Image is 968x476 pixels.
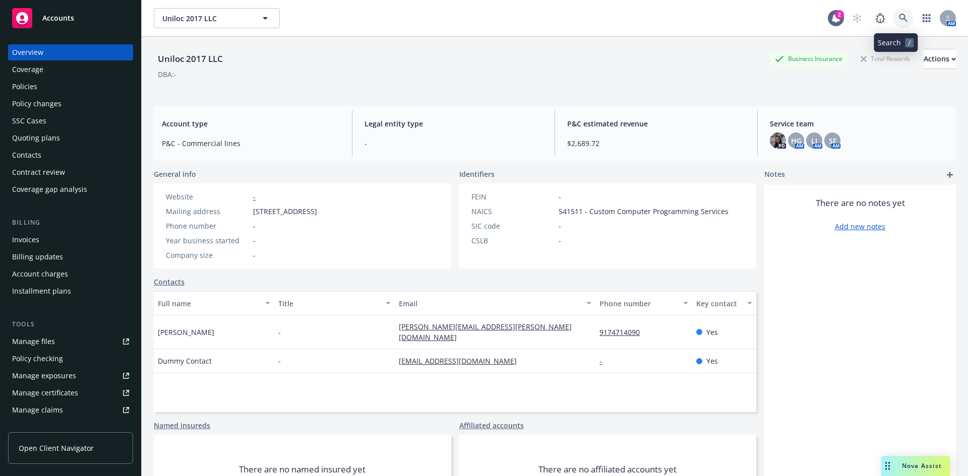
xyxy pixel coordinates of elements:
span: Open Client Navigator [19,443,94,453]
span: Service team [770,118,948,129]
div: Coverage gap analysis [12,181,87,197]
span: There are no affiliated accounts yet [538,463,677,475]
a: Invoices [8,232,133,248]
span: Account type [162,118,340,129]
div: Total Rewards [856,52,916,65]
a: Contract review [8,164,133,180]
span: Legal entity type [365,118,542,129]
span: Dummy Contact [158,356,212,366]
a: Account charges [8,266,133,282]
div: Key contact [696,298,741,309]
span: There are no notes yet [816,197,905,209]
button: Actions [924,49,956,69]
div: Manage claims [12,402,63,418]
a: Accounts [8,4,133,32]
span: $2,689.72 [567,138,745,149]
a: Named insureds [154,420,210,431]
a: Contacts [8,147,133,163]
button: Title [274,291,395,315]
div: Contacts [12,147,41,163]
div: Mailing address [166,206,249,217]
button: Phone number [595,291,692,315]
span: HG [791,135,802,146]
span: Yes [706,327,718,337]
button: Nova Assist [881,456,950,476]
a: [EMAIL_ADDRESS][DOMAIN_NAME] [399,356,525,366]
div: Account charges [12,266,68,282]
div: Overview [12,44,43,60]
div: Manage exposures [12,368,76,384]
span: - [559,191,561,202]
a: - [599,356,610,366]
div: Policies [12,79,37,95]
span: [PERSON_NAME] [158,327,214,337]
span: There are no named insured yet [239,463,366,475]
a: Search [893,8,914,28]
span: - [253,235,256,246]
a: Switch app [917,8,937,28]
a: - [253,192,256,201]
div: Title [278,298,380,309]
a: Policies [8,79,133,95]
button: Uniloc 2017 LLC [154,8,280,28]
div: Manage BORs [12,419,59,435]
div: Phone number [599,298,677,309]
a: Add new notes [835,221,885,232]
div: Manage files [12,333,55,350]
a: Quoting plans [8,130,133,146]
div: Manage certificates [12,385,78,401]
div: Email [399,298,580,309]
a: 9174714090 [599,327,648,337]
a: Coverage [8,61,133,78]
span: SF [829,135,836,146]
span: Yes [706,356,718,366]
a: Manage BORs [8,419,133,435]
div: Billing [8,218,133,228]
span: - [365,138,542,149]
div: Business Insurance [770,52,848,65]
div: Installment plans [12,283,71,299]
div: SIC code [471,221,555,231]
div: DBA: - [158,69,176,80]
a: Coverage gap analysis [8,181,133,197]
a: Installment plans [8,283,133,299]
a: Manage exposures [8,368,133,384]
div: SSC Cases [12,113,46,129]
span: Notes [764,169,785,181]
div: Quoting plans [12,130,60,146]
div: Policy checking [12,351,63,367]
span: P&C - Commercial lines [162,138,340,149]
div: FEIN [471,191,555,202]
div: CSLB [471,235,555,246]
span: LI [811,135,817,146]
span: - [559,235,561,246]
span: Nova Assist [902,461,942,470]
span: Accounts [42,14,74,22]
img: photo [770,132,786,149]
div: Uniloc 2017 LLC [154,52,227,65]
div: 2 [835,8,844,17]
button: Email [395,291,595,315]
a: [PERSON_NAME][EMAIL_ADDRESS][PERSON_NAME][DOMAIN_NAME] [399,322,572,342]
a: Billing updates [8,249,133,265]
div: Company size [166,250,249,260]
div: Tools [8,319,133,329]
div: Drag to move [881,456,894,476]
div: NAICS [471,206,555,217]
div: Coverage [12,61,43,78]
span: Uniloc 2017 LLC [162,13,250,24]
span: [STREET_ADDRESS] [253,206,317,217]
a: Policy changes [8,96,133,112]
span: - [278,327,281,337]
button: Full name [154,291,274,315]
a: Report a Bug [870,8,890,28]
span: 541511 - Custom Computer Programming Services [559,206,729,217]
div: Website [166,191,249,202]
span: - [253,250,256,260]
a: Policy checking [8,351,133,367]
div: Contract review [12,164,65,180]
span: - [253,221,256,231]
span: Identifiers [459,169,495,179]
